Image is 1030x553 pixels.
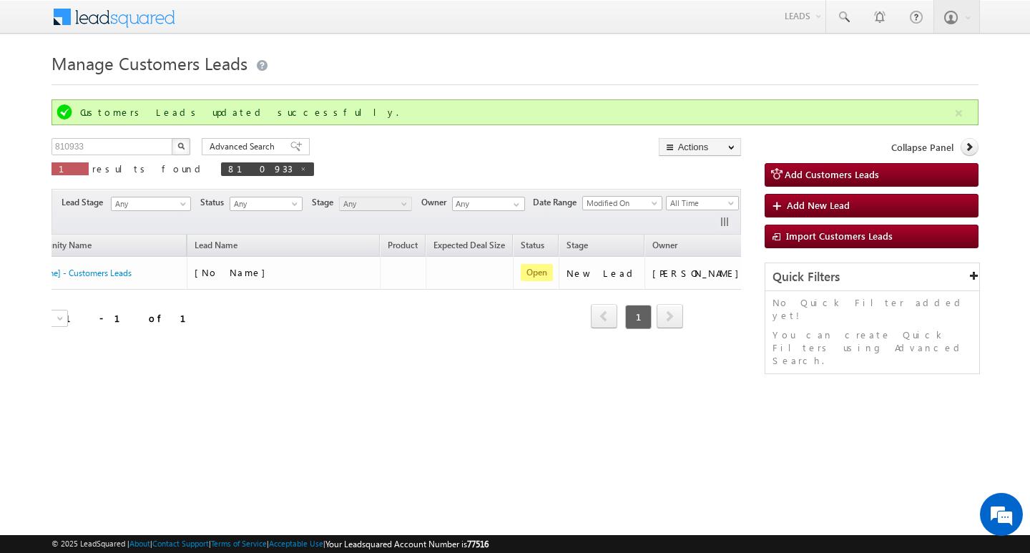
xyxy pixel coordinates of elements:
[129,539,150,548] a: About
[452,197,525,211] input: Type to Search
[312,196,339,209] span: Stage
[211,539,267,548] a: Terms of Service
[566,240,588,250] span: Stage
[506,197,524,212] a: Show All Items
[421,196,452,209] span: Owner
[51,537,489,551] span: © 2025 LeadSquared | | | | |
[388,240,418,250] span: Product
[111,197,191,211] a: Any
[657,304,683,328] span: next
[521,264,553,281] span: Open
[772,296,972,322] p: No Quick Filter added yet!
[187,238,245,256] span: Lead Name
[582,196,662,210] a: Modified On
[514,238,551,256] a: Status
[891,141,953,154] span: Collapse Panel
[426,238,512,256] a: Expected Deal Size
[13,238,99,256] a: Opportunity Name
[230,197,303,211] a: Any
[591,305,617,328] a: prev
[228,162,293,175] span: 810933
[785,168,879,180] span: Add Customers Leads
[583,197,657,210] span: Modified On
[566,267,638,280] div: New Lead
[559,238,595,256] a: Stage
[24,75,60,94] img: d_60004797649_company_0_60004797649
[667,197,735,210] span: All Time
[786,230,893,242] span: Import Customers Leads
[652,240,677,250] span: Owner
[177,142,185,150] img: Search
[19,268,132,278] a: [No Name] - Customers Leads
[433,240,505,250] span: Expected Deal Size
[652,267,746,280] div: [PERSON_NAME]
[340,197,408,210] span: Any
[533,196,582,209] span: Date Range
[659,138,741,156] button: Actions
[80,106,953,119] div: Customers Leads updated successfully.
[657,305,683,328] a: next
[591,304,617,328] span: prev
[200,196,230,209] span: Status
[235,7,269,41] div: Minimize live chat window
[195,441,260,460] em: Start Chat
[112,197,186,210] span: Any
[269,539,323,548] a: Acceptable Use
[51,52,247,74] span: Manage Customers Leads
[230,197,298,210] span: Any
[666,196,739,210] a: All Time
[787,199,850,211] span: Add New Lead
[195,266,273,278] span: [No Name]
[59,162,82,175] span: 1
[625,305,652,329] span: 1
[19,132,261,429] textarea: Type your message and hit 'Enter'
[765,263,979,291] div: Quick Filters
[467,539,489,549] span: 77516
[152,539,209,548] a: Contact Support
[65,310,203,326] div: 1 - 1 of 1
[20,240,92,250] span: Opportunity Name
[62,196,109,209] span: Lead Stage
[210,140,279,153] span: Advanced Search
[325,539,489,549] span: Your Leadsquared Account Number is
[772,328,972,367] p: You can create Quick Filters using Advanced Search.
[92,162,206,175] span: results found
[339,197,412,211] a: Any
[74,75,240,94] div: Chat with us now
